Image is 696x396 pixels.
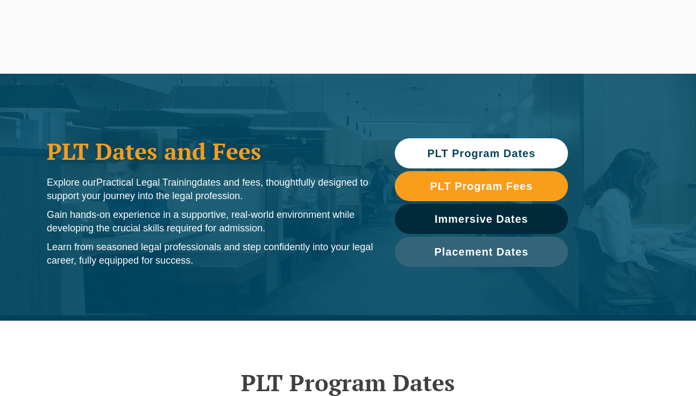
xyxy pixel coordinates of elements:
[430,181,532,192] span: PLT Program Fees
[427,148,535,159] span: PLT Program Dates
[395,237,568,267] a: Placement Dates
[96,177,197,188] span: Practical Legal Training
[47,208,373,235] p: Gain hands-on experience in a supportive, real-world environment while developing the crucial ski...
[395,138,568,168] a: PLT Program Dates
[435,214,528,224] span: Immersive Dates
[47,241,373,267] p: Learn from seasoned legal professionals and step confidently into your legal career, fully equipp...
[434,246,528,257] span: Placement Dates
[47,176,373,203] p: Explore our dates and fees, thoughtfully designed to support your journey into the legal profession.
[41,369,655,396] h2: PLT Program Dates
[395,204,568,234] a: Immersive Dates
[47,138,373,165] h1: PLT Dates and Fees
[395,171,568,201] a: PLT Program Fees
